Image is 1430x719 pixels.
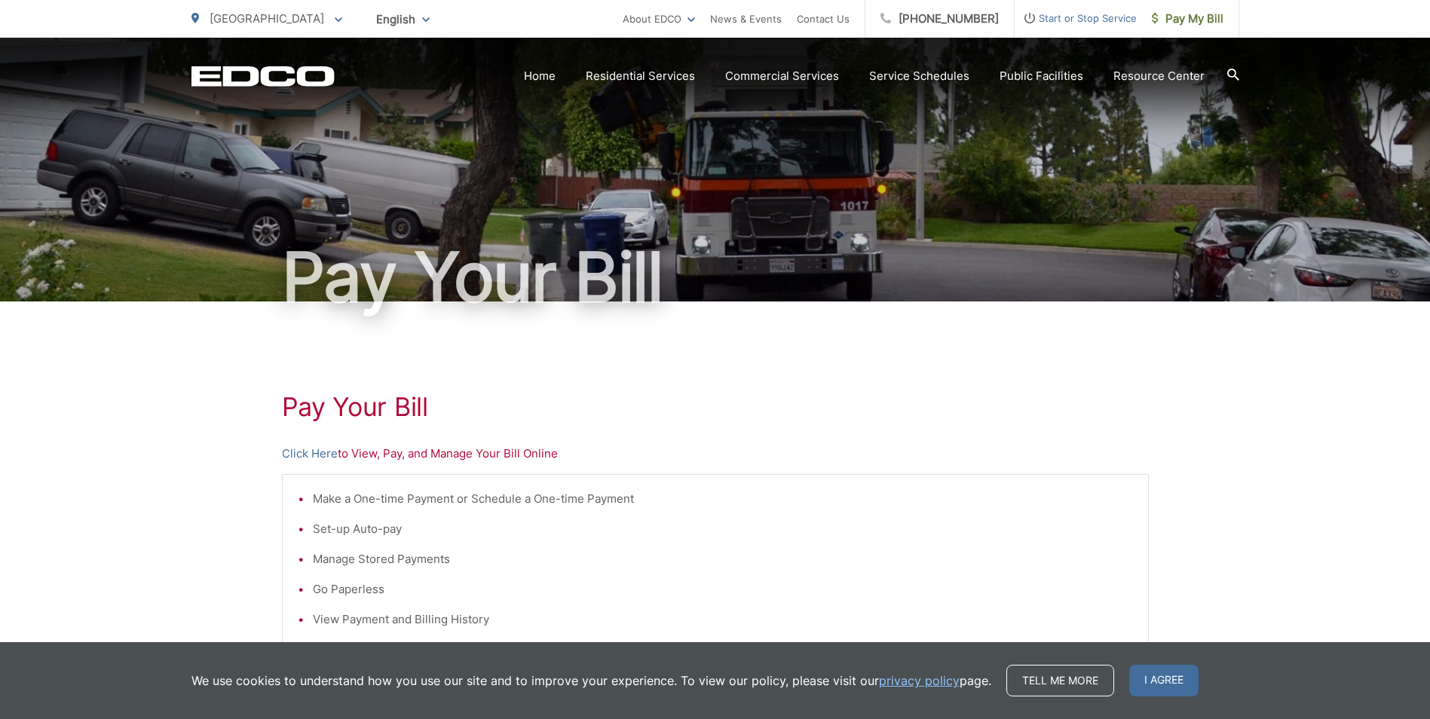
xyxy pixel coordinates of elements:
[313,610,1133,629] li: View Payment and Billing History
[313,550,1133,568] li: Manage Stored Payments
[191,672,991,690] p: We use cookies to understand how you use our site and to improve your experience. To view our pol...
[210,11,324,26] span: [GEOGRAPHIC_DATA]
[797,10,850,28] a: Contact Us
[282,392,1149,422] h1: Pay Your Bill
[191,240,1239,315] h1: Pay Your Bill
[586,67,695,85] a: Residential Services
[1000,67,1083,85] a: Public Facilities
[1129,665,1199,696] span: I agree
[282,445,338,463] a: Click Here
[524,67,556,85] a: Home
[1113,67,1205,85] a: Resource Center
[1006,665,1114,696] a: Tell me more
[313,520,1133,538] li: Set-up Auto-pay
[313,580,1133,598] li: Go Paperless
[869,67,969,85] a: Service Schedules
[710,10,782,28] a: News & Events
[725,67,839,85] a: Commercial Services
[365,6,441,32] span: English
[1152,10,1223,28] span: Pay My Bill
[191,66,335,87] a: EDCD logo. Return to the homepage.
[879,672,960,690] a: privacy policy
[623,10,695,28] a: About EDCO
[313,490,1133,508] li: Make a One-time Payment or Schedule a One-time Payment
[282,445,1149,463] p: to View, Pay, and Manage Your Bill Online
